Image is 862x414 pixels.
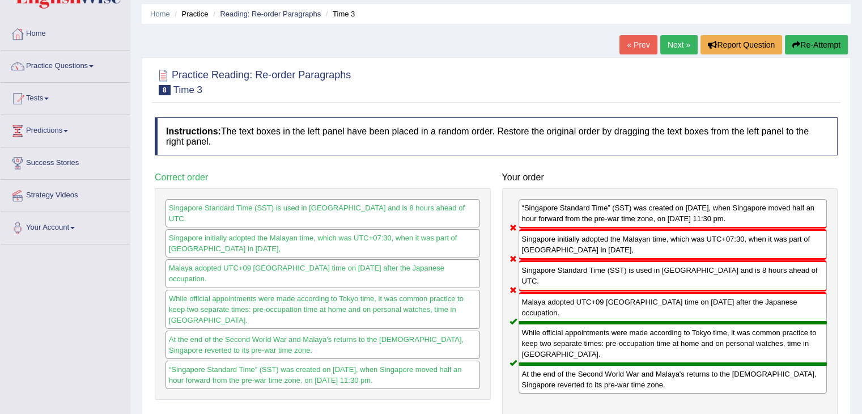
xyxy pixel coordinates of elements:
li: Time 3 [323,9,355,19]
div: “Singapore Standard Time” (SST) was created on [DATE], when Singapore moved half an hour forward ... [165,361,480,389]
a: Home [1,18,130,47]
h4: The text boxes in the left panel have been placed in a random order. Restore the original order b... [155,117,838,155]
a: Tests [1,83,130,111]
div: “Singapore Standard Time” (SST) was created on [DATE], when Singapore moved half an hour forward ... [519,199,827,229]
div: Singapore Standard Time (SST) is used in [GEOGRAPHIC_DATA] and is 8 hours ahead of UTC. [165,199,480,227]
div: At the end of the Second World War and Malaya's returns to the [DEMOGRAPHIC_DATA], Singapore reve... [519,364,827,394]
small: Time 3 [173,85,202,95]
li: Practice [172,9,208,19]
div: Singapore initially adopted the Malayan time, which was UTC+07:30, when it was part of [GEOGRAPHI... [519,229,827,260]
a: Practice Questions [1,50,130,79]
a: Next » [660,35,698,54]
div: Malaya adopted UTC+09 [GEOGRAPHIC_DATA] time on [DATE] after the Japanese occupation. [519,292,827,323]
a: Home [150,10,170,18]
h4: Your order [502,172,838,183]
div: Singapore initially adopted the Malayan time, which was UTC+07:30, when it was part of [GEOGRAPHI... [165,229,480,257]
a: Strategy Videos [1,180,130,208]
a: Predictions [1,115,130,143]
b: Instructions: [166,126,221,136]
a: Your Account [1,212,130,240]
span: 8 [159,85,171,95]
div: Singapore Standard Time (SST) is used in [GEOGRAPHIC_DATA] and is 8 hours ahead of UTC. [519,260,827,291]
a: Success Stories [1,147,130,176]
a: « Prev [619,35,657,54]
div: At the end of the Second World War and Malaya's returns to the [DEMOGRAPHIC_DATA], Singapore reve... [165,331,480,359]
button: Re-Attempt [785,35,848,54]
a: Reading: Re-order Paragraphs [220,10,321,18]
h4: Correct order [155,172,491,183]
div: While official appointments were made according to Tokyo time, it was common practice to keep two... [165,290,480,329]
div: While official appointments were made according to Tokyo time, it was common practice to keep two... [519,323,827,364]
button: Report Question [700,35,782,54]
h2: Practice Reading: Re-order Paragraphs [155,67,351,95]
div: Malaya adopted UTC+09 [GEOGRAPHIC_DATA] time on [DATE] after the Japanese occupation. [165,259,480,288]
